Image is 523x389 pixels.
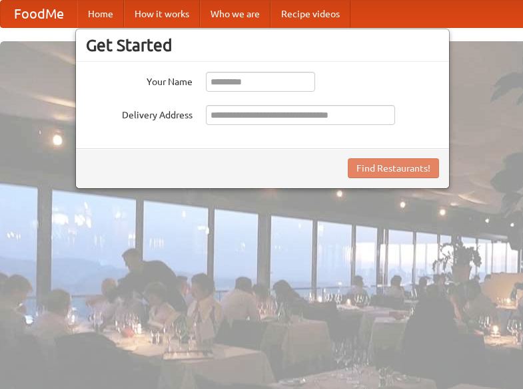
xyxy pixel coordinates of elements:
[200,1,270,27] a: Who we are
[348,158,439,178] button: Find Restaurants!
[86,72,193,88] label: Your Name
[77,1,124,27] a: Home
[270,1,350,27] a: Recipe videos
[86,105,193,122] label: Delivery Address
[86,35,439,55] h3: Get Started
[124,1,200,27] a: How it works
[1,1,77,27] a: FoodMe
